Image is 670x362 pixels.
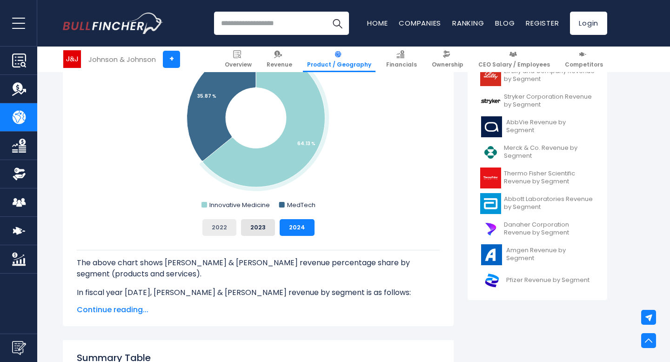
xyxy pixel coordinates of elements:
[241,219,275,236] button: 2023
[480,65,501,86] img: LLY logo
[197,93,216,100] tspan: 35.87 %
[303,47,375,72] a: Product / Geography
[202,219,236,236] button: 2022
[474,47,554,72] a: CEO Salary / Employees
[504,93,595,109] span: Stryker Corporation Revenue by Segment
[163,51,180,68] a: +
[386,61,417,68] span: Financials
[209,201,270,209] text: Innovative Medicine
[480,193,501,214] img: ABT logo
[480,244,503,265] img: AMGN logo
[480,142,501,163] img: MRK logo
[480,168,501,188] img: TMO logo
[77,287,440,298] p: In fiscal year [DATE], [PERSON_NAME] & [PERSON_NAME] revenue by segment is as follows:
[88,54,156,65] div: Johnson & Johnson
[367,18,388,28] a: Home
[63,50,81,68] img: JNJ logo
[63,13,163,34] a: Go to homepage
[480,91,501,112] img: SYK logo
[452,18,484,28] a: Ranking
[504,170,595,186] span: Thermo Fisher Scientific Revenue by Segment
[506,247,595,262] span: Amgen Revenue by Segment
[506,276,590,284] span: Pfizer Revenue by Segment
[478,61,550,68] span: CEO Salary / Employees
[504,195,595,211] span: Abbott Laboratories Revenue by Segment
[475,88,600,114] a: Stryker Corporation Revenue by Segment
[475,114,600,140] a: AbbVie Revenue by Segment
[504,221,595,237] span: Danaher Corporation Revenue by Segment
[221,47,256,72] a: Overview
[475,242,600,268] a: Amgen Revenue by Segment
[77,304,440,315] span: Continue reading...
[475,268,600,293] a: Pfizer Revenue by Segment
[63,13,163,34] img: Bullfincher logo
[475,165,600,191] a: Thermo Fisher Scientific Revenue by Segment
[475,191,600,216] a: Abbott Laboratories Revenue by Segment
[570,12,607,35] a: Login
[432,61,463,68] span: Ownership
[504,144,595,160] span: Merck & Co. Revenue by Segment
[382,47,421,72] a: Financials
[225,61,252,68] span: Overview
[504,67,595,83] span: Eli Lilly and Company Revenue by Segment
[262,47,296,72] a: Revenue
[77,26,440,212] svg: Johnson & Johnson's Revenue Share by Segment
[480,219,501,240] img: DHR logo
[480,116,503,137] img: ABBV logo
[428,47,468,72] a: Ownership
[12,167,26,181] img: Ownership
[526,18,559,28] a: Register
[475,216,600,242] a: Danaher Corporation Revenue by Segment
[297,140,315,147] tspan: 64.13 %
[475,63,600,88] a: Eli Lilly and Company Revenue by Segment
[495,18,515,28] a: Blog
[506,119,595,134] span: AbbVie Revenue by Segment
[287,201,315,209] text: MedTech
[307,61,371,68] span: Product / Geography
[480,270,503,291] img: PFE logo
[267,61,292,68] span: Revenue
[280,219,315,236] button: 2024
[565,61,603,68] span: Competitors
[77,257,440,280] p: The above chart shows [PERSON_NAME] & [PERSON_NAME] revenue percentage share by segment (products...
[326,12,349,35] button: Search
[475,140,600,165] a: Merck & Co. Revenue by Segment
[399,18,441,28] a: Companies
[561,47,607,72] a: Competitors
